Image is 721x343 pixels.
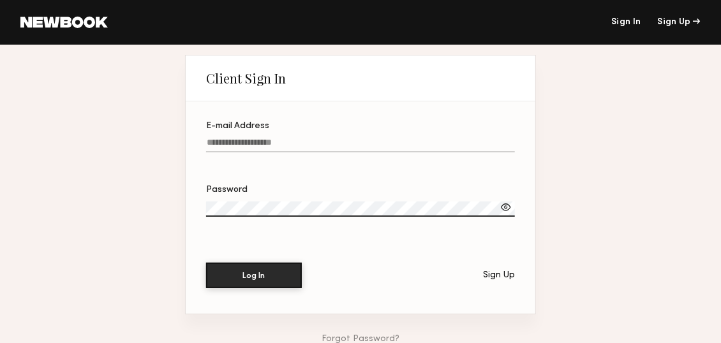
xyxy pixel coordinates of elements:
[206,122,515,131] div: E-mail Address
[206,71,286,86] div: Client Sign In
[611,18,641,27] a: Sign In
[206,186,515,194] div: Password
[658,18,701,27] div: Sign Up
[206,201,515,217] input: Password
[483,271,515,280] div: Sign Up
[206,138,515,152] input: E-mail Address
[206,263,302,288] button: Log In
